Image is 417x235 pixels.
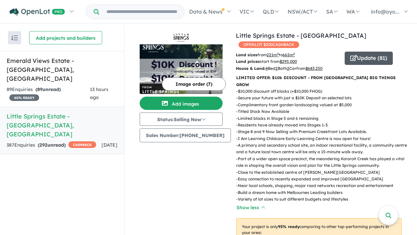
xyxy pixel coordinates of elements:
img: Openlot PRO Logo White [10,8,65,16]
button: Add images [140,97,223,110]
p: - Close to the established centre of [PERSON_NAME][GEOGRAPHIC_DATA] [236,169,407,176]
p: start from [236,58,340,65]
u: $ 683,250 [306,66,322,71]
b: Land prices [236,59,260,64]
strong: ( unread) [35,86,61,92]
p: LIMITED OFFER: $10k DISCOUNT - FROM [GEOGRAPHIC_DATA] BIG THINGS GROW [236,74,402,88]
u: 2 [287,66,289,71]
u: 4 [265,66,268,71]
button: Image order (7) [162,77,226,91]
p: - A primary and secondary school site, an indoor recreational facility, a community centre and a ... [236,142,407,156]
div: 387 Enquir ies [7,141,96,149]
p: - Residents have already moved into Stages 1-3. [236,122,407,128]
span: 89 [37,86,42,92]
p: - $10,000 discount off blocks (+$10,000 FHOG) [236,88,407,95]
u: 221 m [267,52,279,57]
button: Sales Number:[PHONE_NUMBER] [140,128,231,142]
p: - I Am Learning Childcare Early-Learning Centre is now open for tours! [236,135,407,142]
b: Land sizes [236,52,257,57]
sup: 2 [277,52,279,56]
b: 95 % ready [278,224,300,229]
span: 13 hours ago [90,86,108,100]
span: 292 [39,142,47,148]
p: - Secure your future with just a $10K Deposit on selected lots [236,95,407,101]
p: - Easy connection to recently expanded and improved [GEOGRAPHIC_DATA] [236,176,407,182]
u: $ 295,000 [280,59,297,64]
a: Little Springs Estate - Deanside LogoLittle Springs Estate - Deanside [140,31,223,94]
p: - Near local schools, shopping, major road networks recreation and entertainment [236,182,407,189]
h5: Little Springs Estate - [GEOGRAPHIC_DATA] , [GEOGRAPHIC_DATA] [7,112,117,139]
button: Status:Selling Now [140,113,223,126]
p: - Titled Stock Now Available [236,108,407,115]
span: info@oyo... [371,8,399,15]
input: Try estate name, suburb, builder or developer [101,5,183,19]
img: sort.svg [11,35,18,40]
span: 40 % READY [9,94,39,101]
p: - Part of a wider open space precinct, the meandering Kororoit Creek has played a vital role in s... [236,156,407,169]
p: - Limited blocks in Stage 5 and 6 remaining [236,115,407,122]
p: - Complimentary front garden landscaping valued at $5,000 [236,102,407,108]
span: to [279,52,295,57]
h5: Emerald Views Estate - [GEOGRAPHIC_DATA] , [GEOGRAPHIC_DATA] [7,56,117,83]
span: CASHBACK [68,141,96,148]
p: Bed Bath Car from [236,65,340,72]
p: - Variety of lot sizes to suit different budgets and lifestyles [236,196,407,203]
strong: ( unread) [38,142,66,148]
p: from [236,52,340,58]
span: [DATE] [102,142,117,148]
p: - Build a dream home with Melbournes Leading builders [236,189,407,196]
div: 89 Enquir ies [7,86,90,102]
p: - Stage 8 and 9 Now Selling with Premium Creekfront Lots Available. [236,128,407,135]
a: Little Springs Estate - [GEOGRAPHIC_DATA] [236,32,366,39]
button: Update (81) [345,52,393,65]
img: Little Springs Estate - Deanside [140,44,223,94]
sup: 2 [293,52,295,56]
b: House & Land: [236,66,265,71]
img: Little Springs Estate - Deanside Logo [142,34,220,42]
button: Add projects and builders [29,31,102,44]
button: Show less [236,204,265,211]
u: 662 m [283,52,295,57]
u: 2 [275,66,278,71]
span: OPENLOT $ 200 CASHBACK [239,41,299,48]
